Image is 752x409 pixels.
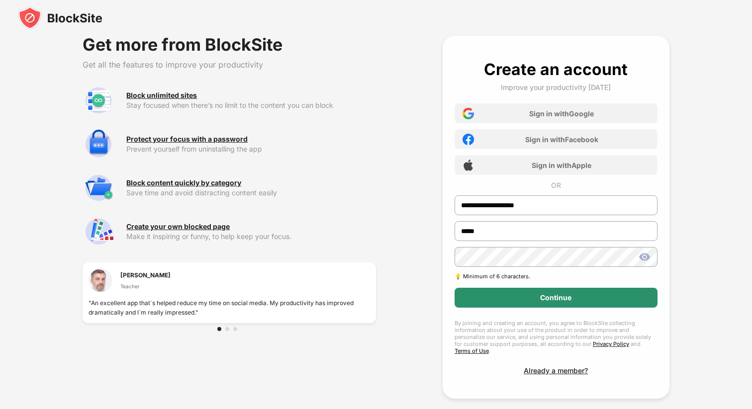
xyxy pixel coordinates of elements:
[639,251,651,263] img: show-password.svg
[524,366,588,375] div: Already a member?
[83,216,114,247] img: premium-customize-block-page.svg
[501,83,611,91] div: Improve your productivity [DATE]
[126,135,248,143] div: Protect your focus with a password
[551,181,561,189] div: OR
[89,268,112,292] img: testimonial-1.jpg
[83,36,376,54] div: Get more from BlockSite
[532,161,591,169] div: Sign in with Apple
[126,233,376,241] div: Make it inspiring or funny, to help keep your focus.
[525,135,598,144] div: Sign in with Facebook
[126,145,376,153] div: Prevent yourself from uninstalling the app
[463,160,474,171] img: apple-icon.png
[126,91,197,99] div: Block unlimited sites
[83,84,114,116] img: premium-unlimited-blocklist.svg
[484,60,628,79] div: Create an account
[120,282,171,290] div: Teacher
[83,128,114,160] img: premium-password-protection.svg
[120,270,171,280] div: [PERSON_NAME]
[83,172,114,204] img: premium-category.svg
[89,298,370,317] div: "An excellent app that`s helped reduce my time on social media. My productivity has improved dram...
[455,320,658,354] div: By joining and creating an account, you agree to BlockSite collecting information about your use ...
[18,6,102,30] img: blocksite-icon-black.svg
[540,294,571,302] div: Continue
[126,189,376,197] div: Save time and avoid distracting content easily
[463,134,474,145] img: facebook-icon.png
[455,273,658,280] div: 💡 Minimum of 6 characters.
[126,223,230,231] div: Create your own blocked page
[83,60,376,70] div: Get all the features to improve your productivity
[455,347,489,354] a: Terms of Use
[529,109,594,118] div: Sign in with Google
[126,179,241,187] div: Block content quickly by category
[593,340,629,347] a: Privacy Policy
[126,101,376,109] div: Stay focused when there’s no limit to the content you can block
[463,108,474,119] img: google-icon.png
